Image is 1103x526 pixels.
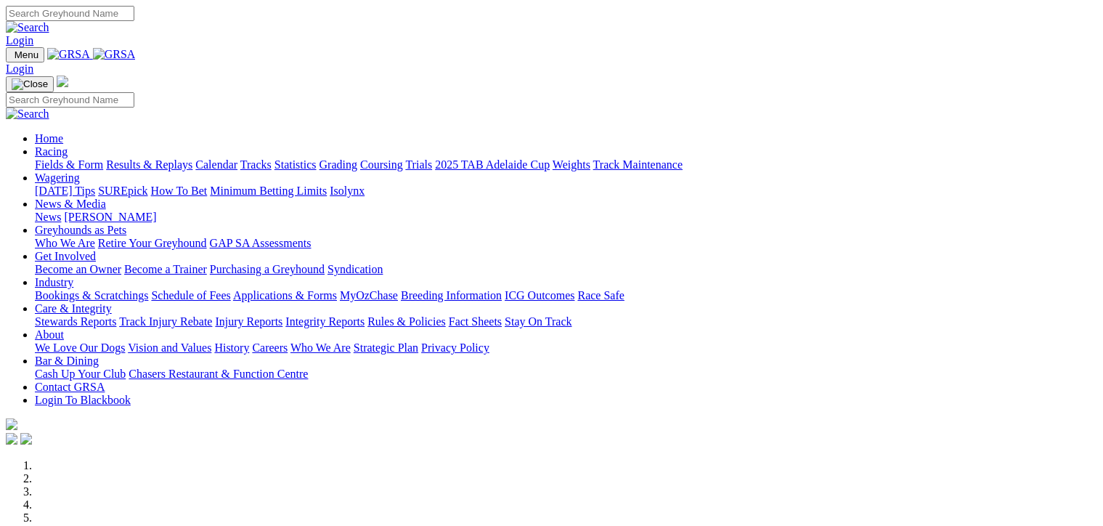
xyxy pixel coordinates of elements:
div: News & Media [35,211,1097,224]
img: facebook.svg [6,433,17,445]
a: Industry [35,276,73,288]
a: Chasers Restaurant & Function Centre [129,368,308,380]
a: Breeding Information [401,289,502,302]
img: Search [6,21,49,34]
div: Greyhounds as Pets [35,237,1097,250]
a: Become an Owner [35,263,121,275]
img: Close [12,78,48,90]
input: Search [6,6,134,21]
a: Login [6,34,33,46]
a: How To Bet [151,185,208,197]
a: Stewards Reports [35,315,116,328]
a: Wagering [35,171,80,184]
a: Contact GRSA [35,381,105,393]
a: Fact Sheets [449,315,502,328]
input: Search [6,92,134,108]
div: Industry [35,289,1097,302]
a: Purchasing a Greyhound [210,263,325,275]
a: 2025 TAB Adelaide Cup [435,158,550,171]
a: Stay On Track [505,315,571,328]
a: Track Injury Rebate [119,315,212,328]
a: Care & Integrity [35,302,112,315]
a: Trials [405,158,432,171]
a: Injury Reports [215,315,282,328]
div: Care & Integrity [35,315,1097,328]
span: Menu [15,49,38,60]
a: ICG Outcomes [505,289,574,302]
a: Strategic Plan [354,341,418,354]
a: News & Media [35,198,106,210]
a: We Love Our Dogs [35,341,125,354]
a: Applications & Forms [233,289,337,302]
a: MyOzChase [340,289,398,302]
a: About [35,328,64,341]
a: Calendar [195,158,237,171]
a: Minimum Betting Limits [210,185,327,197]
a: Who We Are [290,341,351,354]
a: Become a Trainer [124,263,207,275]
div: Get Involved [35,263,1097,276]
a: Fields & Form [35,158,103,171]
a: News [35,211,61,223]
a: Statistics [274,158,317,171]
a: Home [35,132,63,145]
a: Schedule of Fees [151,289,230,302]
a: Track Maintenance [593,158,683,171]
div: Racing [35,158,1097,171]
a: Results & Replays [106,158,192,171]
a: Login [6,62,33,75]
a: Bookings & Scratchings [35,289,148,302]
a: Vision and Values [128,341,211,354]
a: Integrity Reports [285,315,365,328]
a: Privacy Policy [421,341,489,354]
a: Isolynx [330,185,365,197]
div: Wagering [35,185,1097,198]
a: Retire Your Greyhound [98,237,207,249]
a: Who We Are [35,237,95,249]
a: Racing [35,145,68,158]
a: Grading [319,158,357,171]
a: Weights [553,158,590,171]
a: Syndication [327,263,383,275]
div: Bar & Dining [35,368,1097,381]
a: [PERSON_NAME] [64,211,156,223]
img: twitter.svg [20,433,32,445]
button: Toggle navigation [6,47,44,62]
a: History [214,341,249,354]
a: SUREpick [98,185,147,197]
a: Get Involved [35,250,96,262]
img: logo-grsa-white.png [6,418,17,430]
a: [DATE] Tips [35,185,95,197]
a: Careers [252,341,288,354]
a: GAP SA Assessments [210,237,312,249]
img: Search [6,108,49,121]
a: Coursing [360,158,403,171]
a: Race Safe [577,289,624,302]
a: Greyhounds as Pets [35,224,126,236]
img: GRSA [47,48,90,61]
button: Toggle navigation [6,76,54,92]
a: Tracks [240,158,272,171]
a: Cash Up Your Club [35,368,126,380]
a: Login To Blackbook [35,394,131,406]
img: logo-grsa-white.png [57,76,68,87]
a: Rules & Policies [367,315,446,328]
img: GRSA [93,48,136,61]
div: About [35,341,1097,355]
a: Bar & Dining [35,355,99,367]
